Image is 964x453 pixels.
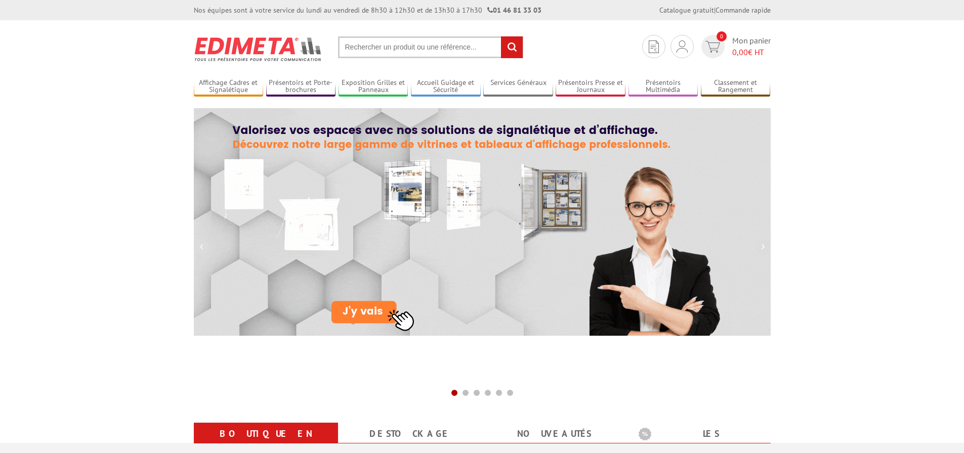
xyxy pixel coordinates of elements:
a: Exposition Grilles et Panneaux [339,78,408,95]
span: 0,00 [732,47,748,57]
img: Présentoir, panneau, stand - Edimeta - PLV, affichage, mobilier bureau, entreprise [194,30,323,68]
img: devis rapide [677,40,688,53]
b: Les promotions [639,425,765,445]
a: Présentoirs et Porte-brochures [266,78,336,95]
span: € HT [732,47,771,58]
div: Nos équipes sont à votre service du lundi au vendredi de 8h30 à 12h30 et de 13h30 à 17h30 [194,5,541,15]
a: Commande rapide [716,6,771,15]
a: Destockage [350,425,470,443]
input: Rechercher un produit ou une référence... [338,36,523,58]
img: devis rapide [649,40,659,53]
div: | [659,5,771,15]
span: Mon panier [732,35,771,58]
strong: 01 46 81 33 03 [487,6,541,15]
a: Présentoirs Presse et Journaux [556,78,625,95]
a: Présentoirs Multimédia [628,78,698,95]
a: Services Généraux [483,78,553,95]
a: Accueil Guidage et Sécurité [411,78,481,95]
a: Classement et Rangement [701,78,771,95]
a: nouveautés [494,425,614,443]
a: devis rapide 0 Mon panier 0,00€ HT [699,35,771,58]
a: Affichage Cadres et Signalétique [194,78,264,95]
img: devis rapide [705,41,720,53]
span: 0 [717,31,727,41]
input: rechercher [501,36,523,58]
a: Catalogue gratuit [659,6,714,15]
